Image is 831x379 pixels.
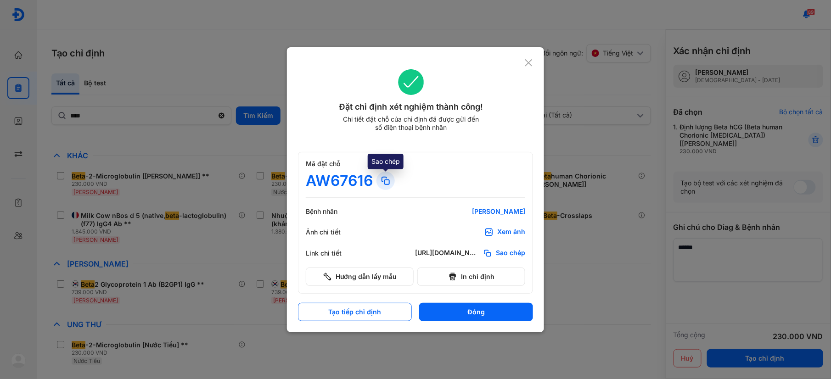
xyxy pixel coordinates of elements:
[415,249,479,258] div: [URL][DOMAIN_NAME]
[415,207,525,216] div: [PERSON_NAME]
[298,100,524,113] div: Đặt chỉ định xét nghiệm thành công!
[306,172,373,190] div: AW67616
[306,160,525,168] div: Mã đặt chỗ
[306,268,414,286] button: Hướng dẫn lấy mẫu
[419,303,533,321] button: Đóng
[339,115,483,132] div: Chi tiết đặt chỗ của chỉ định đã được gửi đến số điện thoại bệnh nhân
[298,303,412,321] button: Tạo tiếp chỉ định
[306,249,361,257] div: Link chi tiết
[306,207,361,216] div: Bệnh nhân
[497,228,525,237] div: Xem ảnh
[417,268,525,286] button: In chỉ định
[496,249,525,258] span: Sao chép
[306,228,361,236] div: Ảnh chi tiết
